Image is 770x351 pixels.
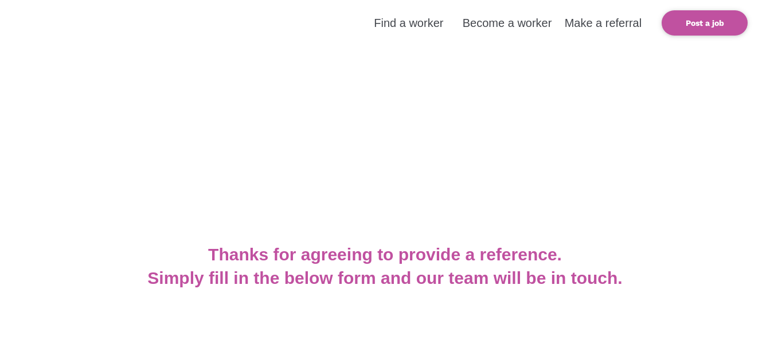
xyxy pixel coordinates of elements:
[374,17,443,29] a: Find a worker
[208,245,562,264] b: Thanks for agreeing to provide a reference.
[686,18,724,28] b: Post a job
[565,17,642,29] a: Make a referral
[662,10,748,36] a: Post a job
[147,268,622,287] b: Simply fill in the below form and our team will be in touch.
[463,17,552,29] a: Become a worker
